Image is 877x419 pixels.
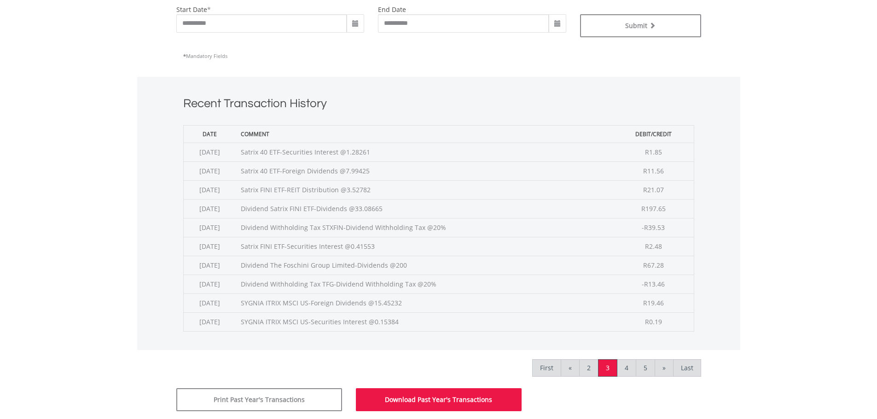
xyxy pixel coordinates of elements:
[183,312,236,331] td: [DATE]
[183,199,236,218] td: [DATE]
[655,359,674,377] a: »
[236,218,613,237] td: Dividend Withholding Tax STXFIN-Dividend Withholding Tax @20%
[236,125,613,143] th: Comment
[236,161,613,180] td: Satrix 40 ETF-Foreign Dividends @7.99425
[236,293,613,312] td: SYGNIA ITRIX MSCI US-Foreign Dividends @15.45232
[183,256,236,275] td: [DATE]
[598,359,617,377] a: 3
[642,223,665,232] span: -R39.53
[183,293,236,312] td: [DATE]
[643,298,664,307] span: R19.46
[183,95,694,116] h1: Recent Transaction History
[183,143,236,161] td: [DATE]
[183,52,227,59] span: Mandatory Fields
[643,261,664,270] span: R67.28
[617,359,636,377] a: 4
[645,148,662,156] span: R1.85
[236,312,613,331] td: SYGNIA ITRIX MSCI US-Securities Interest @0.15384
[236,143,613,161] td: Satrix 40 ETF-Securities Interest @1.28261
[636,359,655,377] a: 5
[643,185,664,194] span: R21.07
[236,180,613,199] td: Satrix FINI ETF-REIT Distribution @3.52782
[183,275,236,293] td: [DATE]
[183,125,236,143] th: Date
[183,218,236,237] td: [DATE]
[176,388,342,411] button: Print Past Year's Transactions
[643,166,664,175] span: R11.56
[183,237,236,256] td: [DATE]
[561,359,580,377] a: «
[642,280,665,288] span: -R13.46
[356,388,522,411] button: Download Past Year's Transactions
[236,275,613,293] td: Dividend Withholding Tax TFG-Dividend Withholding Tax @20%
[176,5,207,14] label: start date
[613,125,694,143] th: Debit/Credit
[236,256,613,275] td: Dividend The Foschini Group Limited-Dividends @200
[645,242,662,251] span: R2.48
[673,359,701,377] a: Last
[645,317,662,326] span: R0.19
[641,204,666,213] span: R197.65
[183,161,236,180] td: [DATE]
[580,14,701,37] button: Submit
[579,359,598,377] a: 2
[236,199,613,218] td: Dividend Satrix FINI ETF-Dividends @33.08665
[236,237,613,256] td: Satrix FINI ETF-Securities Interest @0.41553
[378,5,406,14] label: end date
[183,180,236,199] td: [DATE]
[532,359,561,377] a: First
